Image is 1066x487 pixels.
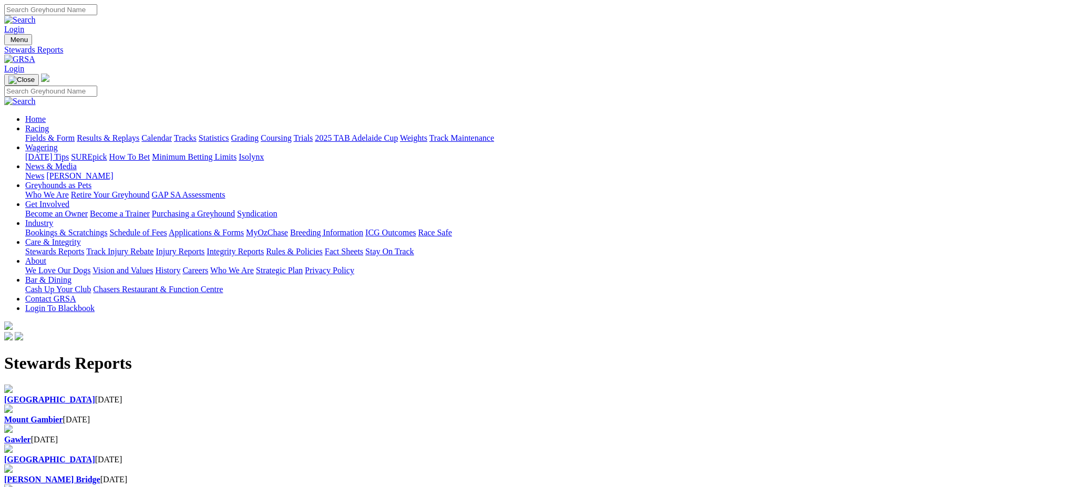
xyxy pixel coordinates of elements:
a: Stewards Reports [4,45,1062,55]
a: [GEOGRAPHIC_DATA] [4,395,95,404]
a: Login [4,25,24,34]
a: Calendar [141,133,172,142]
a: Integrity Reports [207,247,264,256]
a: Bar & Dining [25,275,71,284]
a: Grading [231,133,259,142]
div: Bar & Dining [25,285,1062,294]
input: Search [4,86,97,97]
div: Get Involved [25,209,1062,219]
a: Cash Up Your Club [25,285,91,294]
a: ICG Outcomes [365,228,416,237]
div: Racing [25,133,1062,143]
a: Racing [25,124,49,133]
img: logo-grsa-white.png [41,74,49,82]
a: Fields & Form [25,133,75,142]
img: Close [8,76,35,84]
a: Contact GRSA [25,294,76,303]
img: twitter.svg [15,332,23,340]
a: Race Safe [418,228,452,237]
a: Become an Owner [25,209,88,218]
a: Breeding Information [290,228,363,237]
a: Careers [182,266,208,275]
a: About [25,256,46,265]
div: Greyhounds as Pets [25,190,1062,200]
img: logo-grsa-white.png [4,322,13,330]
a: How To Bet [109,152,150,161]
img: Search [4,15,36,25]
div: Wagering [25,152,1062,162]
a: Rules & Policies [266,247,323,256]
a: SUREpick [71,152,107,161]
a: History [155,266,180,275]
a: Greyhounds as Pets [25,181,91,190]
a: MyOzChase [246,228,288,237]
a: News [25,171,44,180]
a: Stay On Track [365,247,414,256]
a: Strategic Plan [256,266,303,275]
a: We Love Our Dogs [25,266,90,275]
a: Track Maintenance [429,133,494,142]
a: Care & Integrity [25,237,81,246]
h1: Stewards Reports [4,354,1062,373]
a: [PERSON_NAME] Bridge [4,475,100,484]
div: Care & Integrity [25,247,1062,256]
a: Who We Are [25,190,69,199]
a: Become a Trainer [90,209,150,218]
a: [PERSON_NAME] [46,171,113,180]
a: Injury Reports [156,247,204,256]
a: News & Media [25,162,77,171]
a: Track Injury Rebate [86,247,153,256]
div: News & Media [25,171,1062,181]
input: Search [4,4,97,15]
a: Mount Gambier [4,415,63,424]
a: Chasers Restaurant & Function Centre [93,285,223,294]
a: Applications & Forms [169,228,244,237]
a: Fact Sheets [325,247,363,256]
div: [DATE] [4,475,1062,484]
img: facebook.svg [4,332,13,340]
div: [DATE] [4,395,1062,405]
img: GRSA [4,55,35,64]
a: Get Involved [25,200,69,209]
img: file-red.svg [4,424,13,433]
a: 2025 TAB Adelaide Cup [315,133,398,142]
a: Login [4,64,24,73]
a: Trials [293,133,313,142]
div: About [25,266,1062,275]
span: Menu [11,36,28,44]
img: file-red.svg [4,405,13,413]
button: Toggle navigation [4,74,39,86]
a: Wagering [25,143,58,152]
button: Toggle navigation [4,34,32,45]
img: file-red.svg [4,385,13,393]
a: Bookings & Scratchings [25,228,107,237]
div: [DATE] [4,455,1062,464]
a: GAP SA Assessments [152,190,225,199]
a: Schedule of Fees [109,228,167,237]
a: Gawler [4,435,31,444]
a: [GEOGRAPHIC_DATA] [4,455,95,464]
a: Results & Replays [77,133,139,142]
a: Home [25,115,46,123]
a: Who We Are [210,266,254,275]
a: [DATE] Tips [25,152,69,161]
a: Isolynx [239,152,264,161]
a: Purchasing a Greyhound [152,209,235,218]
a: Vision and Values [93,266,153,275]
a: Retire Your Greyhound [71,190,150,199]
a: Weights [400,133,427,142]
a: Statistics [199,133,229,142]
a: Stewards Reports [25,247,84,256]
img: Search [4,97,36,106]
img: file-red.svg [4,464,13,473]
div: [DATE] [4,435,1062,444]
a: Privacy Policy [305,266,354,275]
a: Login To Blackbook [25,304,95,313]
div: Industry [25,228,1062,237]
div: [DATE] [4,415,1062,424]
a: Minimum Betting Limits [152,152,237,161]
